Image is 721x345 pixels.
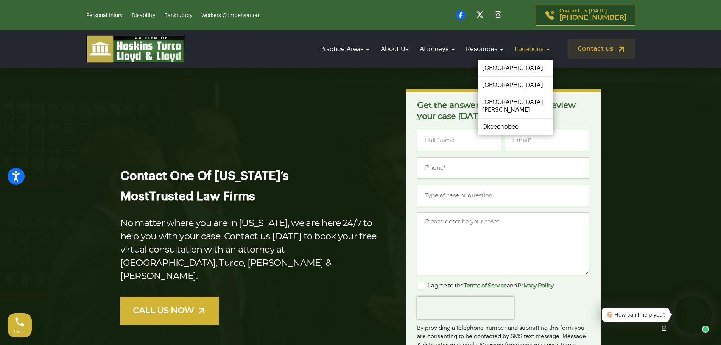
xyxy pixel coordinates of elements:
a: Contact us [DATE][PHONE_NUMBER] [536,5,635,26]
a: CALL US NOW [120,297,219,325]
img: logo [86,35,185,63]
input: Phone* [417,157,589,179]
a: Open chat [656,320,672,336]
a: Workers Compensation [201,13,259,18]
div: 👋🏼 How can I help you? [606,311,666,319]
input: Type of case or question [417,185,589,206]
a: Practice Areas [316,38,373,60]
a: [GEOGRAPHIC_DATA] [478,77,553,94]
a: Bankruptcy [164,13,192,18]
a: Privacy Policy [517,283,554,289]
span: Most [120,190,149,203]
img: arrow-up-right-light.svg [197,306,206,315]
p: Get the answers you need. We’ll review your case [DATE], for free. [417,100,589,122]
a: Contact us [568,39,635,59]
span: Contact One Of [US_STATE]’s [120,170,289,182]
a: Locations [511,38,553,60]
input: Full Name [417,130,501,151]
a: Disability [132,13,155,18]
a: [GEOGRAPHIC_DATA][PERSON_NAME] [478,94,553,118]
a: Resources [462,38,507,60]
iframe: reCAPTCHA [417,297,514,319]
span: [PHONE_NUMBER] [559,14,626,22]
a: Personal Injury [86,13,123,18]
a: Attorneys [416,38,458,60]
p: Contact us [DATE] [559,9,626,22]
input: Email* [505,130,589,151]
span: Trusted Law Firms [149,190,255,203]
label: I agree to the and [417,281,553,290]
a: About Us [377,38,412,60]
a: Terms of Service [464,283,507,289]
a: Okeechobee [478,119,553,135]
span: Call us [14,329,26,334]
p: No matter where you are in [US_STATE], we are here 24/7 to help you with your case. Contact us [D... [120,217,382,283]
a: [GEOGRAPHIC_DATA] [478,60,553,76]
